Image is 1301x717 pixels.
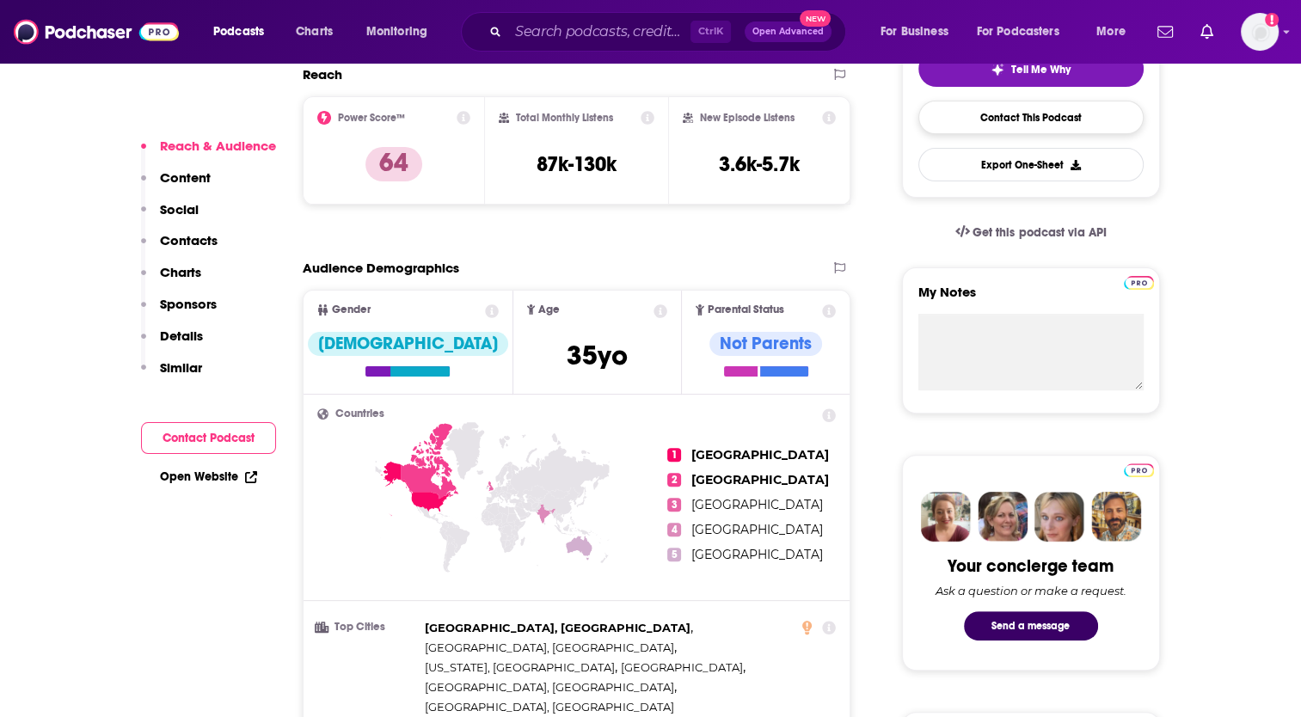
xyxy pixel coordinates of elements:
button: open menu [1084,18,1147,46]
h2: Total Monthly Listens [516,112,613,124]
p: Sponsors [160,296,217,312]
img: Barbara Profile [978,492,1028,542]
span: [GEOGRAPHIC_DATA], [GEOGRAPHIC_DATA] [425,680,674,694]
button: open menu [354,18,450,46]
div: Not Parents [709,332,822,356]
a: Show notifications dropdown [1151,17,1180,46]
span: For Business [881,20,948,44]
span: [GEOGRAPHIC_DATA], [GEOGRAPHIC_DATA] [425,621,690,634]
button: open menu [868,18,970,46]
p: Content [160,169,211,186]
button: Open AdvancedNew [745,21,832,42]
h3: 3.6k-5.7k [719,151,800,177]
span: [GEOGRAPHIC_DATA] [691,522,823,537]
button: Show profile menu [1241,13,1279,51]
div: [DEMOGRAPHIC_DATA] [308,332,508,356]
h2: Reach [303,66,342,83]
span: More [1096,20,1126,44]
span: 1 [667,448,681,462]
p: Similar [160,359,202,376]
h3: 87k-130k [537,151,617,177]
button: Charts [141,264,201,296]
span: Parental Status [708,304,784,316]
p: Charts [160,264,201,280]
a: Pro website [1124,273,1154,290]
button: Send a message [964,611,1098,640]
span: 3 [667,498,681,512]
p: Details [160,328,203,344]
span: Age [538,304,560,316]
button: tell me why sparkleTell Me Why [918,51,1144,87]
span: , [425,677,677,697]
a: Show notifications dropdown [1194,17,1220,46]
span: 5 [667,548,681,561]
img: Podchaser - Follow, Share and Rate Podcasts [14,15,179,48]
h3: Top Cities [317,622,418,633]
div: Your concierge team [948,555,1114,577]
button: Contact Podcast [141,422,276,454]
span: , [425,638,677,658]
button: Details [141,328,203,359]
h2: Audience Demographics [303,260,459,276]
span: 2 [667,473,681,487]
img: Jon Profile [1091,492,1141,542]
span: [GEOGRAPHIC_DATA] [621,660,743,674]
span: Countries [335,408,384,420]
button: Contacts [141,232,218,264]
span: , [621,658,746,677]
button: Similar [141,359,202,391]
button: open menu [201,18,286,46]
a: Get this podcast via API [942,211,1120,254]
span: , [425,658,617,677]
label: My Notes [918,284,1144,314]
input: Search podcasts, credits, & more... [508,18,690,46]
h2: New Episode Listens [700,112,795,124]
span: [GEOGRAPHIC_DATA] [691,547,823,562]
p: Social [160,201,199,218]
span: New [800,10,831,27]
svg: Add a profile image [1265,13,1279,27]
span: , [425,618,693,638]
span: 35 yo [567,339,628,372]
button: Export One-Sheet [918,148,1144,181]
img: User Profile [1241,13,1279,51]
span: Podcasts [213,20,264,44]
img: Sydney Profile [921,492,971,542]
p: Contacts [160,232,218,248]
span: [GEOGRAPHIC_DATA] [691,472,829,487]
a: Pro website [1124,461,1154,477]
button: Content [141,169,211,201]
button: Sponsors [141,296,217,328]
span: Charts [296,20,333,44]
img: Podchaser Pro [1124,463,1154,477]
a: Charts [285,18,343,46]
span: 4 [667,523,681,536]
img: Jules Profile [1034,492,1084,542]
a: Contact This Podcast [918,101,1144,134]
span: Open Advanced [752,28,824,36]
span: [GEOGRAPHIC_DATA] [691,497,823,512]
div: Search podcasts, credits, & more... [477,12,862,52]
span: Gender [332,304,371,316]
span: For Podcasters [977,20,1059,44]
img: tell me why sparkle [991,63,1004,77]
p: Reach & Audience [160,138,276,154]
span: [GEOGRAPHIC_DATA], [GEOGRAPHIC_DATA] [425,700,674,714]
span: Monitoring [366,20,427,44]
button: Reach & Audience [141,138,276,169]
span: Logged in as ShoutComms [1241,13,1279,51]
button: open menu [966,18,1084,46]
div: Ask a question or make a request. [936,584,1126,597]
a: Open Website [160,469,257,484]
span: [US_STATE], [GEOGRAPHIC_DATA] [425,660,615,674]
p: 64 [365,147,422,181]
span: Ctrl K [690,21,731,43]
span: Tell Me Why [1011,63,1071,77]
span: [GEOGRAPHIC_DATA], [GEOGRAPHIC_DATA] [425,640,674,654]
button: Social [141,201,199,233]
span: Get this podcast via API [973,225,1106,240]
h2: Power Score™ [338,112,405,124]
span: [GEOGRAPHIC_DATA] [691,447,829,463]
img: Podchaser Pro [1124,276,1154,290]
